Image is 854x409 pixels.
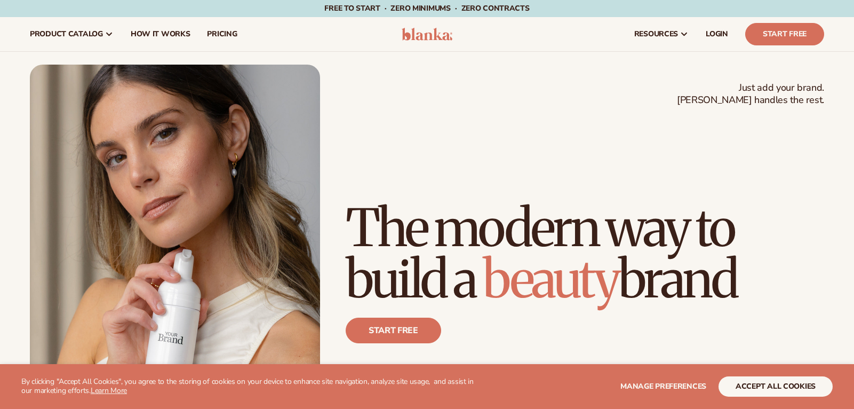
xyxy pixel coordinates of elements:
a: LOGIN [697,17,737,51]
button: accept all cookies [719,376,833,397]
span: Free to start · ZERO minimums · ZERO contracts [324,3,529,13]
span: Manage preferences [620,381,706,391]
a: Start free [346,318,441,343]
h1: The modern way to build a brand [346,202,824,305]
span: Just add your brand. [PERSON_NAME] handles the rest. [677,82,824,107]
p: By clicking "Accept All Cookies", you agree to the storing of cookies on your device to enhance s... [21,377,483,396]
button: Manage preferences [620,376,706,397]
span: beauty [483,247,618,311]
a: product catalog [21,17,122,51]
span: product catalog [30,30,103,38]
span: LOGIN [706,30,728,38]
img: logo [402,28,452,41]
span: pricing [207,30,237,38]
a: How It Works [122,17,199,51]
span: resources [634,30,678,38]
a: resources [626,17,697,51]
span: How It Works [131,30,190,38]
a: Start Free [745,23,824,45]
a: pricing [198,17,245,51]
a: Learn More [91,386,127,396]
